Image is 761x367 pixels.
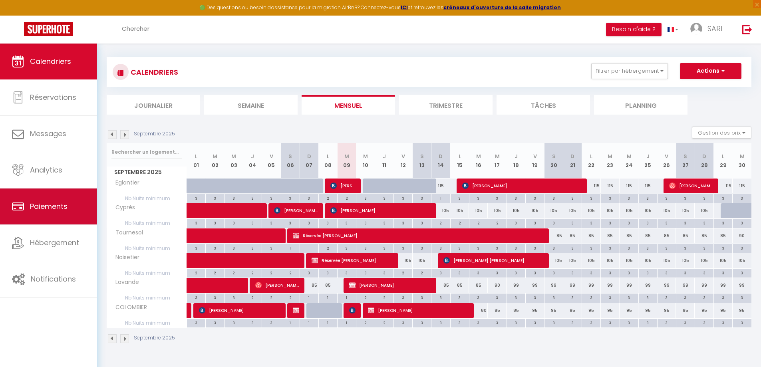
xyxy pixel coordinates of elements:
abbr: M [608,153,612,160]
div: 3 [676,194,695,202]
th: 29 [714,143,733,179]
div: 105 [695,253,713,268]
abbr: J [646,153,650,160]
abbr: J [251,153,254,160]
div: 3 [394,244,412,252]
div: 1 [431,194,450,202]
div: 2 [319,194,337,202]
div: 3 [375,269,393,276]
div: 3 [658,219,676,226]
div: 3 [469,269,488,276]
span: [PERSON_NAME] [274,203,318,218]
div: 3 [206,244,224,252]
abbr: V [533,153,537,160]
div: 85 [563,228,582,243]
div: 3 [262,244,280,252]
span: [PERSON_NAME] [669,178,713,193]
div: 115 [733,179,751,193]
div: 3 [714,269,732,276]
div: 99 [657,278,676,293]
button: Filtrer par hébergement [591,63,668,79]
div: 3 [488,194,507,202]
div: 3 [394,219,412,226]
div: 3 [563,269,582,276]
div: 3 [262,194,280,202]
div: 105 [733,253,751,268]
div: 3 [526,269,544,276]
div: 3 [714,244,732,252]
div: 105 [394,253,413,268]
span: Nb Nuits minimum [107,219,187,228]
abbr: D [307,153,311,160]
a: créneaux d'ouverture de la salle migration [443,4,561,11]
div: 105 [450,203,469,218]
div: 3 [356,244,375,252]
div: 3 [488,244,507,252]
div: 3 [356,269,375,276]
div: 3 [714,219,732,226]
div: 3 [639,194,657,202]
th: 01 [187,143,206,179]
th: 11 [375,143,394,179]
div: 2 [488,219,507,226]
abbr: J [383,153,386,160]
th: 10 [356,143,375,179]
th: 06 [281,143,300,179]
div: 3 [526,219,544,226]
div: 2 [431,219,450,226]
span: Noisetier [108,253,141,262]
div: 99 [507,278,525,293]
div: 3 [507,194,525,202]
div: 105 [620,203,638,218]
div: 3 [620,219,638,226]
div: 2 [338,194,356,202]
span: Réservée [PERSON_NAME] [312,253,393,268]
abbr: D [570,153,574,160]
div: 99 [601,278,620,293]
div: 115 [620,179,638,193]
div: 3 [620,269,638,276]
th: 20 [544,143,563,179]
div: 2 [319,244,337,252]
div: 3 [620,244,638,252]
div: 85 [450,278,469,293]
abbr: S [552,153,556,160]
div: 2 [451,219,469,226]
div: 3 [695,244,713,252]
a: ICI [401,4,408,11]
span: Nb Nuits minimum [107,244,187,253]
div: 3 [695,194,713,202]
div: 3 [413,219,431,226]
button: Gestion des prix [692,127,751,139]
input: Rechercher un logement... [111,145,182,159]
div: 2 [469,219,488,226]
div: 3 [676,269,695,276]
div: 99 [620,278,638,293]
span: Notifications [31,274,76,284]
div: 85 [318,278,337,293]
span: [PERSON_NAME] [462,178,581,193]
th: 22 [582,143,601,179]
th: 07 [300,143,318,179]
span: Paiements [30,201,68,211]
div: 3 [431,244,450,252]
div: 3 [601,194,619,202]
abbr: V [665,153,668,160]
div: 3 [639,269,657,276]
li: Journalier [107,95,200,115]
span: [PERSON_NAME] [349,278,431,293]
span: Cyprès [108,203,138,212]
th: 05 [262,143,281,179]
div: 1 [300,244,318,252]
div: 3 [544,194,563,202]
span: Réservations [30,92,76,102]
div: 3 [507,269,525,276]
div: 105 [601,253,620,268]
div: 115 [582,179,601,193]
abbr: L [195,153,197,160]
span: [PERSON_NAME] [330,203,431,218]
div: 3 [620,194,638,202]
div: 3 [413,244,431,252]
div: 3 [733,219,751,226]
